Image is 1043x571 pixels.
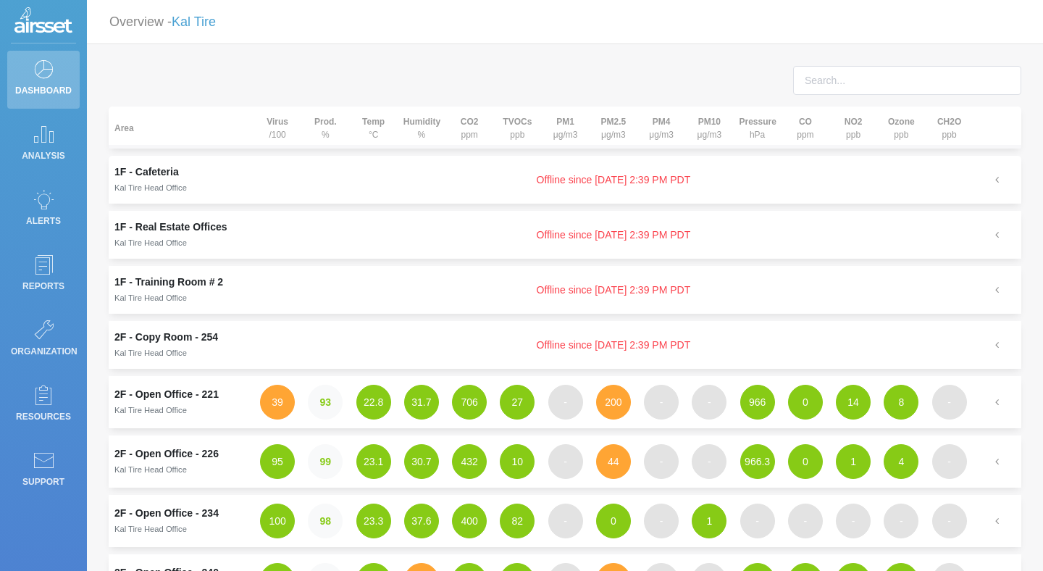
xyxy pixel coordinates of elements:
strong: Humidity [403,117,440,127]
small: Kal Tire Head Office [114,406,187,414]
button: - [932,444,967,479]
button: - [884,504,918,538]
button: 8 [884,385,918,420]
th: μg/m3 [637,107,685,149]
th: ppm [445,107,493,149]
button: 200 [596,385,631,420]
strong: NO2 [845,117,863,127]
button: - [740,504,775,538]
a: Alerts [7,181,80,239]
a: Dashboard [7,51,80,109]
button: 93 [308,385,343,420]
strong: 98 [320,515,332,527]
a: Reports [7,246,80,304]
th: % [301,107,349,149]
strong: PM2.5 [601,117,627,127]
button: 37.6 [404,504,439,538]
strong: TVOCs [503,117,532,127]
strong: Ozone [888,117,915,127]
p: Support [11,471,76,493]
small: Kal Tire Head Office [114,349,187,357]
strong: Temp [362,117,385,127]
p: Alerts [11,210,76,232]
button: 98 [308,504,343,538]
p: Reports [11,275,76,297]
button: 95 [260,444,295,479]
a: Support [7,442,80,500]
button: 1 [692,504,726,538]
button: 4 [884,444,918,479]
th: hPa [734,107,782,149]
button: 966.3 [740,444,775,479]
button: 23.1 [356,444,391,479]
button: 27 [500,385,535,420]
input: Search... [793,66,1021,95]
td: 1F - Real Estate OfficesKal Tire Head Office [109,211,254,259]
button: - [644,504,679,538]
button: - [644,385,679,420]
th: μg/m3 [685,107,733,149]
strong: CO [799,117,812,127]
strong: Prod. [314,117,337,127]
td: 2F - Open Office - 226Kal Tire Head Office [109,435,254,488]
p: Dashboard [11,80,76,101]
small: Kal Tire Head Office [114,183,187,192]
strong: Pressure [740,117,776,127]
button: 0 [596,504,631,538]
a: Kal Tire [172,14,216,29]
strong: PM4 [653,117,671,127]
small: Kal Tire Head Office [114,525,187,533]
button: 22.8 [356,385,391,420]
th: ppb [877,107,925,149]
th: °C [350,107,398,149]
td: 2F - Open Office - 221Kal Tire Head Office [109,376,254,428]
button: 432 [452,444,487,479]
strong: CH2O [937,117,961,127]
p: Analysis [11,145,76,167]
th: ppb [829,107,877,149]
td: Offline since [DATE] 2:39 PM PDT [254,266,973,314]
p: Resources [11,406,76,428]
button: - [548,444,583,479]
th: ppm [782,107,829,149]
strong: PM10 [698,117,721,127]
small: Kal Tire Head Office [114,293,187,302]
button: 14 [836,385,871,420]
td: 2F - Copy Room - 254Kal Tire Head Office [109,321,254,369]
th: μg/m3 [590,107,637,149]
button: 82 [500,504,535,538]
strong: Virus [267,117,288,127]
button: - [548,504,583,538]
button: 44 [596,444,631,479]
button: 0 [788,385,823,420]
th: /100 [254,107,301,149]
p: Overview - [109,9,216,36]
button: - [548,385,583,420]
strong: 93 [320,396,332,408]
a: Resources [7,377,80,435]
td: 1F - Training Room # 2Kal Tire Head Office [109,266,254,314]
button: - [932,504,967,538]
td: 1F - CafeteriaKal Tire Head Office [109,156,254,204]
td: Offline since [DATE] 2:39 PM PDT [254,211,973,259]
button: 1 [836,444,871,479]
button: - [932,385,967,420]
p: Organization [11,341,76,362]
button: - [692,385,726,420]
button: 400 [452,504,487,538]
button: 39 [260,385,295,420]
button: 706 [452,385,487,420]
button: 100 [260,504,295,538]
a: Organization [7,312,80,370]
button: 23.3 [356,504,391,538]
td: Offline since [DATE] 2:39 PM PDT [254,321,973,369]
button: - [644,444,679,479]
button: 31.7 [404,385,439,420]
a: Analysis [7,116,80,174]
small: Kal Tire Head Office [114,465,187,474]
strong: Area [114,123,134,133]
small: Kal Tire Head Office [114,238,187,247]
th: ppb [926,107,973,149]
th: ppb [493,107,541,149]
button: 0 [788,444,823,479]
